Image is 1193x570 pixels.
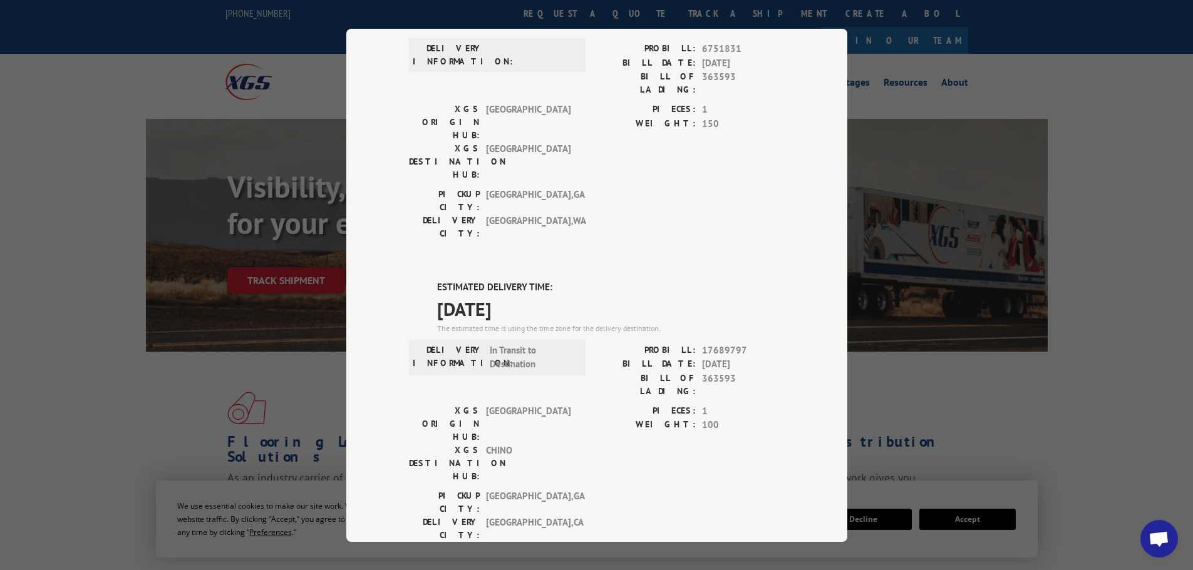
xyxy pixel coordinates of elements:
[1140,520,1178,557] div: Open chat
[409,404,480,443] label: XGS ORIGIN HUB:
[486,214,571,240] span: [GEOGRAPHIC_DATA] , WA
[597,103,696,117] label: PIECES:
[413,42,483,68] label: DELIVERY INFORMATION:
[597,357,696,372] label: BILL DATE:
[702,418,785,432] span: 100
[486,515,571,541] span: [GEOGRAPHIC_DATA] , CA
[437,294,785,322] span: [DATE]
[409,142,480,181] label: XGS DESTINATION HUB:
[486,489,571,515] span: [GEOGRAPHIC_DATA] , GA
[437,322,785,333] div: The estimated time is using the time zone for the delivery destination.
[409,489,480,515] label: PICKUP CITY:
[597,56,696,70] label: BILL DATE:
[702,371,785,397] span: 363593
[597,116,696,131] label: WEIGHT:
[702,343,785,357] span: 17689797
[486,188,571,214] span: [GEOGRAPHIC_DATA] , GA
[702,42,785,56] span: 6751831
[702,116,785,131] span: 150
[597,418,696,432] label: WEIGHT:
[486,103,571,142] span: [GEOGRAPHIC_DATA]
[437,280,785,295] label: ESTIMATED DELIVERY TIME:
[597,42,696,56] label: PROBILL:
[409,515,480,541] label: DELIVERY CITY:
[702,404,785,418] span: 1
[437,4,785,33] span: DELIVERED
[413,343,483,371] label: DELIVERY INFORMATION:
[702,56,785,70] span: [DATE]
[702,103,785,117] span: 1
[702,357,785,372] span: [DATE]
[486,142,571,181] span: [GEOGRAPHIC_DATA]
[409,188,480,214] label: PICKUP CITY:
[486,443,571,482] span: CHINO
[409,443,480,482] label: XGS DESTINATION HUB:
[597,371,696,397] label: BILL OF LADING:
[409,214,480,240] label: DELIVERY CITY:
[597,343,696,357] label: PROBILL:
[597,404,696,418] label: PIECES:
[597,70,696,96] label: BILL OF LADING:
[702,70,785,96] span: 363593
[490,343,574,371] span: In Transit to Destination
[409,103,480,142] label: XGS ORIGIN HUB:
[486,404,571,443] span: [GEOGRAPHIC_DATA]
